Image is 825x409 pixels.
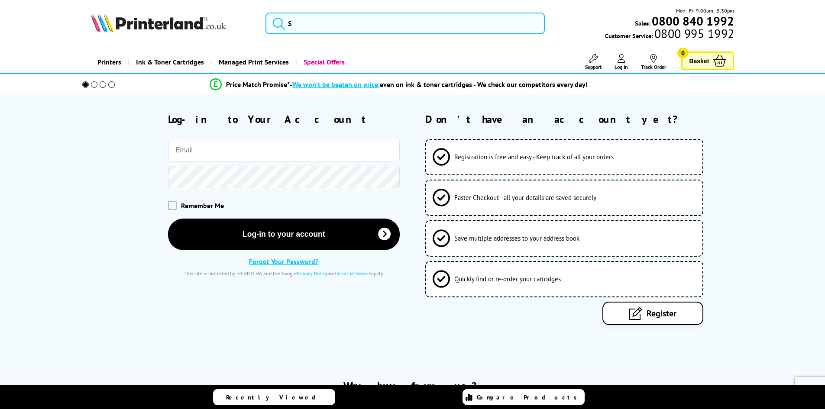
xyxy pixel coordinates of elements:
[454,275,561,283] span: Quickly find or re-order your cartridges
[181,201,224,210] span: Remember Me
[71,77,728,92] li: modal_Promise
[292,80,380,89] span: We won’t be beaten on price,
[653,29,734,38] span: 0800 995 1992
[585,54,602,70] a: Support
[91,51,128,73] a: Printers
[91,13,255,34] a: Printerland Logo
[265,13,545,34] input: S
[336,270,371,277] a: Terms of Service
[477,393,582,401] span: Compare Products
[136,51,204,73] span: Ink & Toner Cartridges
[681,52,734,70] a: Basket 0
[168,219,400,250] button: Log-in to your account
[677,48,688,58] span: 0
[91,13,226,32] img: Printerland Logo
[454,234,579,242] span: Save multiple addresses to your address book
[615,54,628,70] a: Log In
[689,55,709,67] span: Basket
[91,379,734,393] h2: Why buy from us?
[605,29,734,40] span: Customer Service:
[676,6,734,15] span: Mon - Fri 9:00am - 5:30pm
[454,193,596,202] span: Faster Checkout - all your details are saved securely
[210,51,295,73] a: Managed Print Services
[226,80,290,89] span: Price Match Promise*
[602,302,703,325] a: Register
[425,113,734,126] h2: Don't have an account yet?
[249,257,318,266] a: Forgot Your Password?
[652,13,734,29] b: 0800 840 1992
[297,270,327,277] a: Privacy Policy
[650,17,734,25] a: 0800 840 1992
[226,393,324,401] span: Recently Viewed
[168,113,400,126] h2: Log-in to Your Account
[641,54,666,70] a: Track Order
[290,80,588,89] div: - even on ink & toner cartridges - We check our competitors every day!
[585,64,602,70] span: Support
[635,19,650,27] span: Sales:
[647,308,676,319] span: Register
[128,51,210,73] a: Ink & Toner Cartridges
[168,270,400,277] div: This site is protected by reCAPTCHA and the Google and apply.
[615,64,628,70] span: Log In
[463,389,585,405] a: Compare Products
[168,139,400,161] input: Email
[295,51,351,73] a: Special Offers
[454,153,614,161] span: Registration is free and easy - Keep track of all your orders
[213,389,335,405] a: Recently Viewed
